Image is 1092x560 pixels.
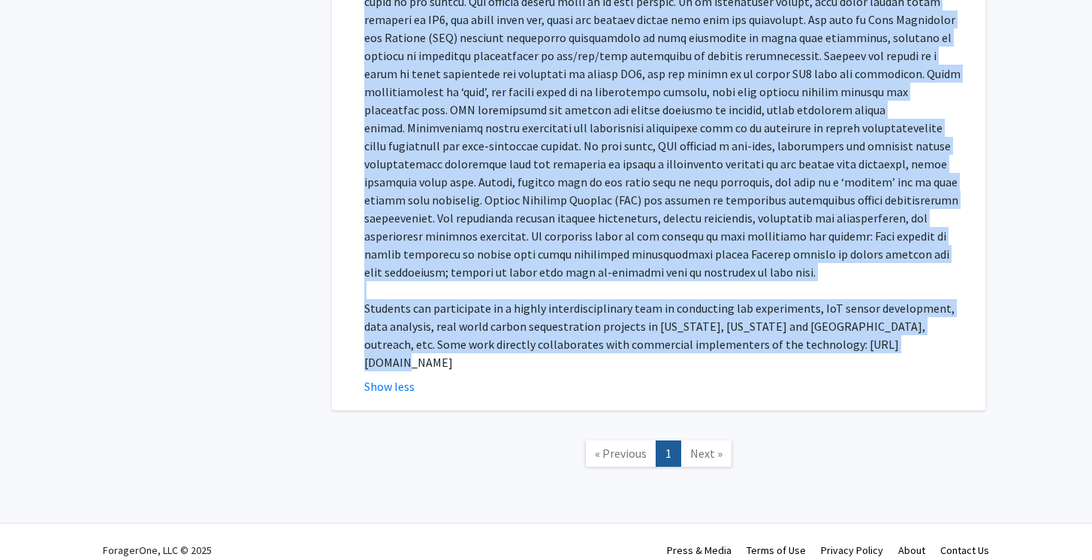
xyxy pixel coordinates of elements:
[898,543,925,557] a: About
[364,299,964,371] p: Students can participate in a highly interdisciplinary team in conducting lab experiments, IoT se...
[667,543,732,557] a: Press & Media
[11,492,64,549] iframe: Chat
[747,543,806,557] a: Terms of Use
[680,440,732,467] a: Next Page
[364,377,415,395] button: Show less
[332,425,985,486] nav: Page navigation
[821,543,883,557] a: Privacy Policy
[585,440,656,467] a: Previous Page
[690,446,722,461] span: Next »
[656,440,681,467] a: 1
[940,543,989,557] a: Contact Us
[595,446,647,461] span: « Previous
